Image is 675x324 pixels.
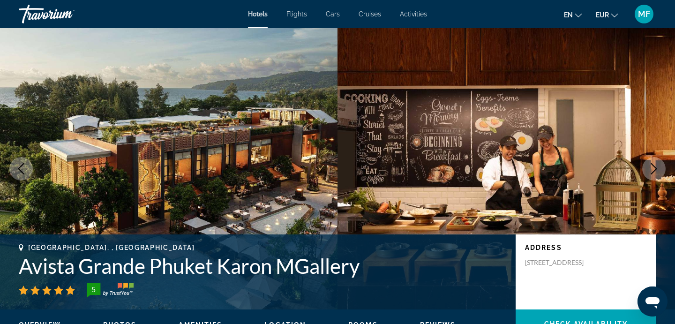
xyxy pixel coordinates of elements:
[286,10,307,18] a: Flights
[248,10,268,18] a: Hotels
[400,10,427,18] a: Activities
[596,8,618,22] button: Change currency
[359,10,381,18] a: Cruises
[525,258,600,267] p: [STREET_ADDRESS]
[9,157,33,181] button: Previous image
[326,10,340,18] a: Cars
[638,9,650,19] span: MF
[632,4,656,24] button: User Menu
[564,11,573,19] span: en
[637,286,667,316] iframe: Bouton de lancement de la fenêtre de messagerie
[84,284,103,295] div: 5
[525,244,647,251] p: Address
[596,11,609,19] span: EUR
[642,157,666,181] button: Next image
[19,2,112,26] a: Travorium
[564,8,582,22] button: Change language
[28,244,195,251] span: [GEOGRAPHIC_DATA], , [GEOGRAPHIC_DATA]
[87,283,134,298] img: trustyou-badge-hor.svg
[19,254,506,278] h1: Avista Grande Phuket Karon MGallery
